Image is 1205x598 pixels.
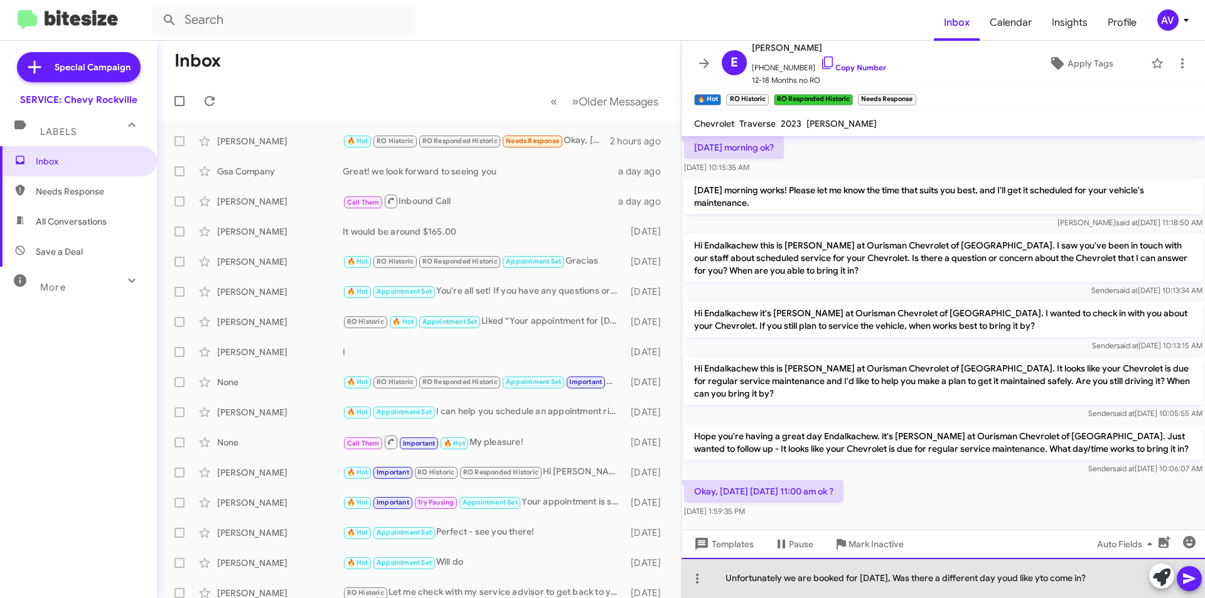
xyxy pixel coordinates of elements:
div: Perfect - see you there! [343,525,624,540]
span: Auto Fields [1097,533,1157,555]
p: [DATE] morning works! Please let me know the time that suits you best, and I'll get it scheduled ... [684,179,1202,214]
div: [PERSON_NAME] [217,195,343,208]
button: Templates [682,533,764,555]
div: Gsa Company [217,165,343,178]
span: [DATE] 10:15:35 AM [684,163,749,172]
span: [PHONE_NUMBER] [752,55,886,74]
span: 🔥 Hot [347,558,368,567]
span: Mark Inactive [849,533,904,555]
button: Mark Inactive [823,533,914,555]
small: 🔥 Hot [694,94,721,105]
span: said at [1113,408,1135,418]
span: 🔥 Hot [347,257,368,265]
span: 12-18 Months no RO [752,74,886,87]
div: [DATE] [624,436,671,449]
span: Sender [DATE] 10:05:55 AM [1088,408,1202,418]
span: 🔥 Hot [347,287,368,296]
span: Important [377,468,409,476]
div: [DATE] [624,496,671,509]
div: [PERSON_NAME] [217,466,343,479]
div: [DATE] [624,255,671,268]
div: It would be around $165.00 [343,225,624,238]
div: a day ago [618,165,671,178]
div: [PERSON_NAME] [217,346,343,358]
a: Insights [1042,4,1098,41]
a: Inbox [934,4,980,41]
span: « [550,93,557,109]
a: Copy Number [820,63,886,72]
button: Apply Tags [1016,52,1145,75]
div: [DATE] [624,225,671,238]
span: All Conversations [36,215,107,228]
span: Older Messages [579,95,658,109]
div: Your appointment is scheduled for [DATE] at 8 am for an oil change and tire rotation. Thank you! [343,495,624,510]
small: RO Historic [726,94,768,105]
div: [PERSON_NAME] [217,286,343,298]
span: Pause [789,533,813,555]
div: Hi [PERSON_NAME], not sure if your records are updated, I was just there in [DATE] for the servic... [343,465,624,479]
h1: Inbox [174,51,221,71]
div: I [343,346,624,358]
span: [PERSON_NAME] [806,118,877,129]
span: 🔥 Hot [347,468,368,476]
div: [PERSON_NAME] [217,526,343,539]
p: Hope you're having a great day Endalkachew. it's [PERSON_NAME] at Ourisman Chevrolet of [GEOGRAPH... [684,425,1202,460]
span: said at [1117,341,1138,350]
div: None [217,436,343,449]
div: Inbound Call [343,193,618,209]
div: [DATE] [624,346,671,358]
span: [DATE] 1:59:35 PM [684,506,745,516]
span: [PERSON_NAME] [752,40,886,55]
div: Liked “Your appointment for [DATE] 11:00 is all set. See you then!” [343,314,624,329]
span: Try Pausing [417,498,454,506]
div: I can help you schedule an appointment right here, Or you can call us at [PHONE_NUMBER] [343,405,624,419]
span: Inbox [36,155,142,168]
span: Traverse [739,118,776,129]
span: Calendar [980,4,1042,41]
small: Needs Response [858,94,916,105]
span: RO Historic [377,257,414,265]
span: RO Historic [377,137,414,145]
div: None [217,376,343,388]
span: 🔥 Hot [347,408,368,416]
button: Pause [764,533,823,555]
span: Important [403,439,436,447]
div: [PERSON_NAME] [217,406,343,419]
div: Okay, [DATE] [DATE] 11:00 am ok ? [343,134,610,148]
span: Appointment Set [377,558,432,567]
div: [PERSON_NAME] [217,557,343,569]
div: Great! we look forward to seeing you [343,165,618,178]
div: My pleasure! [343,375,624,389]
div: AV [1157,9,1179,31]
div: [DATE] [624,526,671,539]
span: 🔥 Hot [347,498,368,506]
div: [PERSON_NAME] [217,255,343,268]
div: [DATE] [624,316,671,328]
small: RO Responded Historic [774,94,853,105]
p: Hi Endalkachew it's [PERSON_NAME] at Ourisman Chevrolet of [GEOGRAPHIC_DATA]. I wanted to check i... [684,302,1202,337]
span: Call Them [347,198,380,206]
span: Appointment Set [506,378,561,386]
div: [DATE] [624,286,671,298]
span: Labels [40,126,77,137]
span: Sender [DATE] 10:13:34 AM [1091,286,1202,295]
span: Appointment Set [377,528,432,537]
button: Next [564,88,666,114]
p: Hi Endalkachew this is [PERSON_NAME] at Ourisman Chevrolet of [GEOGRAPHIC_DATA]. It looks like yo... [684,357,1202,405]
a: Profile [1098,4,1147,41]
span: RO Historic [377,378,414,386]
div: Unfortunately we are booked for [DATE], Was there a different day youd like yto come in? [682,558,1205,598]
input: Search [152,5,415,35]
p: Okay, [DATE] [DATE] 11:00 am ok ? [684,480,843,503]
a: Special Campaign [17,52,141,82]
div: My pleasure! [343,434,624,450]
button: Auto Fields [1087,533,1167,555]
span: RO Historic [347,589,384,597]
span: said at [1116,218,1138,227]
button: Previous [543,88,565,114]
div: 2 hours ago [610,135,671,147]
span: 🔥 Hot [347,378,368,386]
p: [DATE] morning ok? [684,136,784,159]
